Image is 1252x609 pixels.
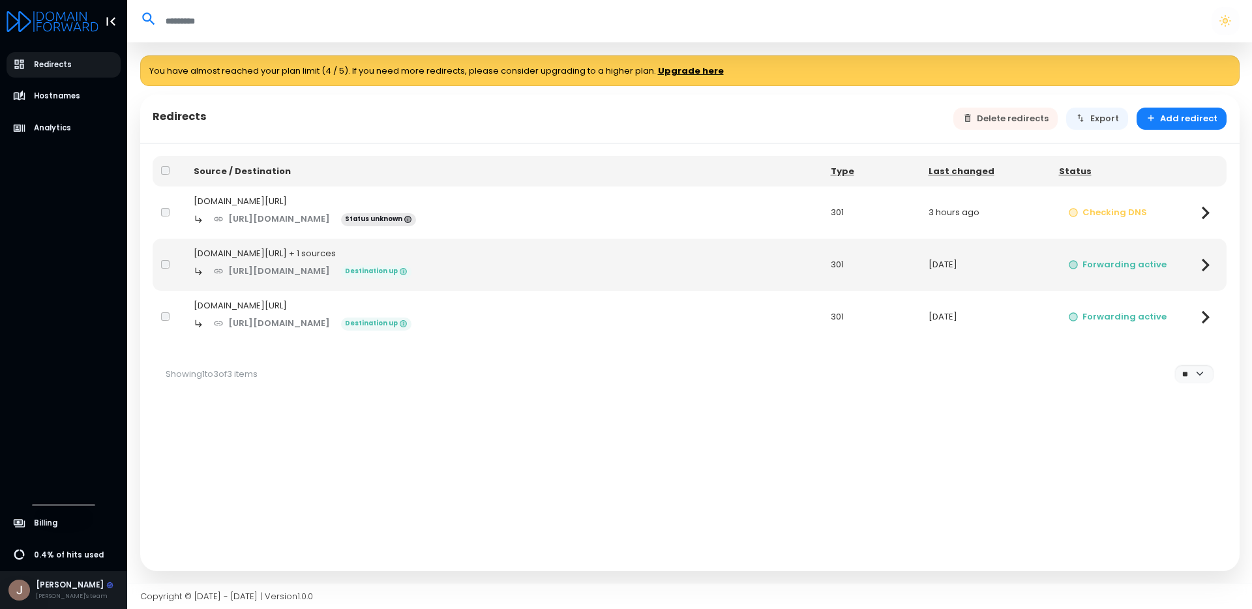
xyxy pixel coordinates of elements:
td: 3 hours ago [920,186,1051,239]
a: Billing [7,511,121,536]
span: 0.4% of hits used [34,550,104,561]
div: [PERSON_NAME] [36,580,113,591]
span: Hostnames [34,91,80,102]
span: Copyright © [DATE] - [DATE] | Version 1.0.0 [140,590,313,602]
a: 0.4% of hits used [7,542,121,568]
a: Hostnames [7,83,121,109]
span: Billing [34,518,57,529]
a: [URL][DOMAIN_NAME] [204,312,339,335]
span: Status unknown [341,213,417,226]
td: 301 [822,186,920,239]
a: Logo [7,12,98,29]
th: Last changed [920,156,1051,186]
span: Showing 1 to 3 of 3 items [166,368,258,380]
div: [DOMAIN_NAME][URL] [194,195,814,208]
div: You have almost reached your plan limit (4 / 5). If you need more redirects, please consider upgr... [140,55,1240,87]
img: Avatar [8,580,30,601]
span: Redirects [34,59,72,70]
span: Analytics [34,123,71,134]
th: Type [822,156,920,186]
a: Redirects [7,52,121,78]
a: Analytics [7,115,121,141]
td: 301 [822,291,920,343]
button: Forwarding active [1059,254,1176,276]
th: Source / Destination [185,156,822,186]
a: [URL][DOMAIN_NAME] [204,208,339,231]
button: Checking DNS [1059,201,1157,224]
span: Destination up [341,318,412,331]
span: Destination up [341,265,412,278]
div: [DOMAIN_NAME][URL] + 1 sources [194,247,814,260]
div: [DOMAIN_NAME][URL] [194,299,814,312]
th: Status [1051,156,1185,186]
button: Toggle Aside [98,9,123,34]
button: Add redirect [1137,108,1227,130]
select: Per [1174,364,1214,383]
h5: Redirects [153,110,207,123]
div: [PERSON_NAME]'s team [36,591,113,601]
button: Forwarding active [1059,306,1176,329]
a: [URL][DOMAIN_NAME] [204,260,339,283]
a: Upgrade here [658,65,724,78]
td: 301 [822,239,920,291]
td: [DATE] [920,239,1051,291]
td: [DATE] [920,291,1051,343]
